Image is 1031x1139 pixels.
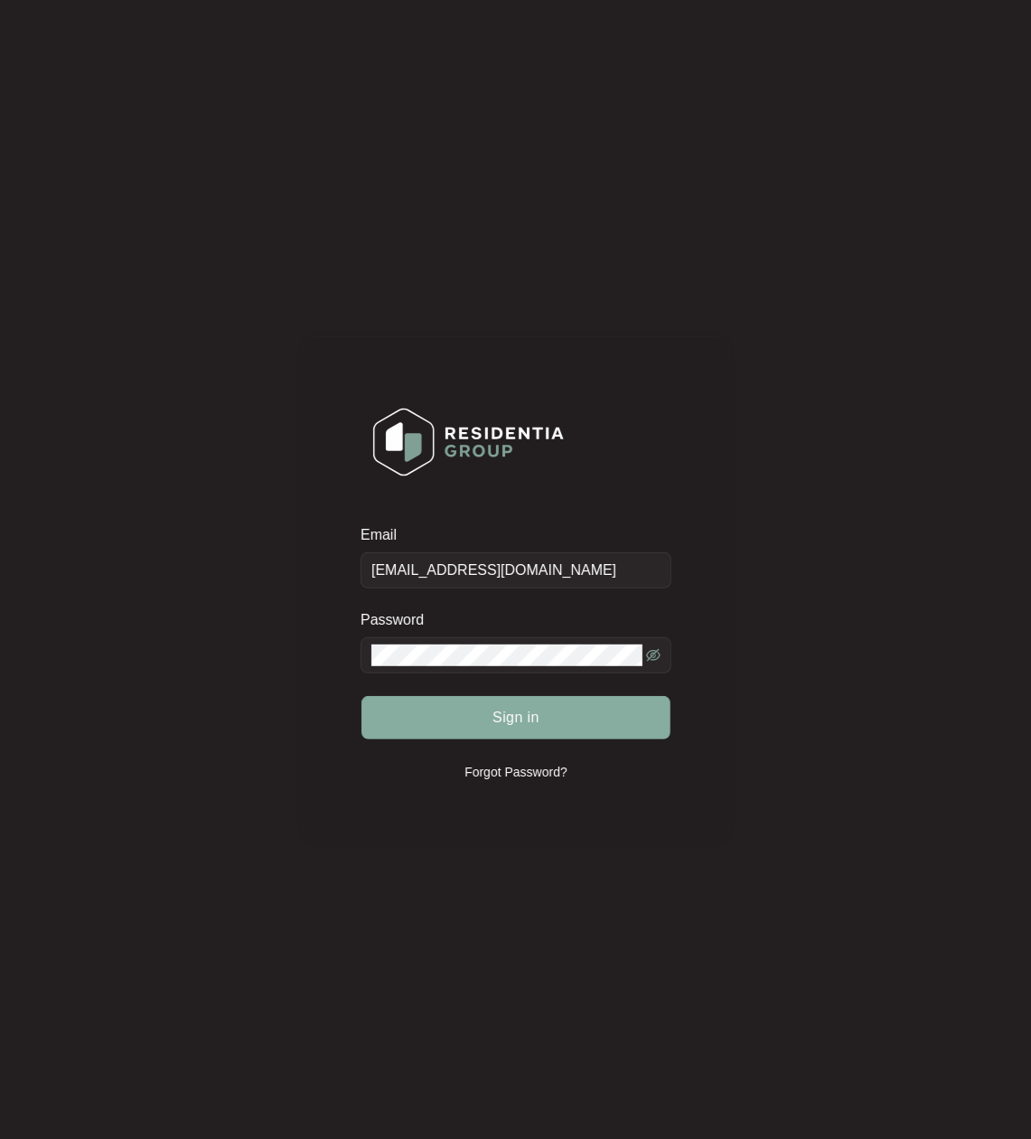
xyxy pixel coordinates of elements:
[361,552,671,588] input: Email
[464,763,567,781] p: Forgot Password?
[371,645,642,666] input: Password
[646,648,661,663] span: eye-invisible
[361,396,576,488] img: Login Logo
[492,707,539,729] span: Sign in
[361,696,670,739] button: Sign in
[361,611,437,629] label: Password
[361,526,409,544] label: Email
